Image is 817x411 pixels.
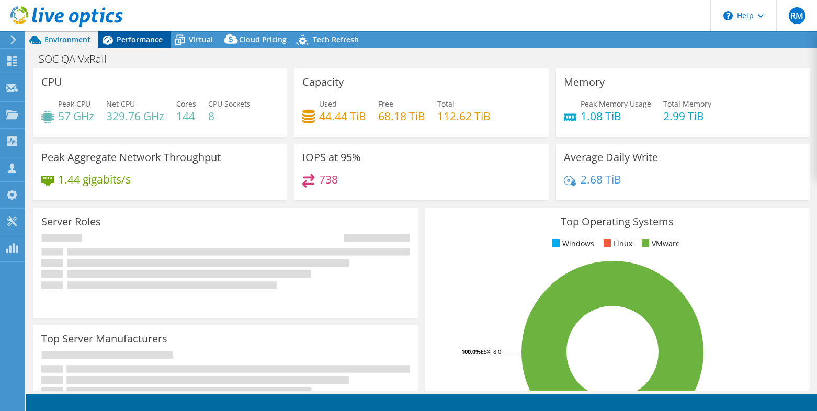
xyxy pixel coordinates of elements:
[106,110,164,122] h4: 329.76 GHz
[319,99,337,109] span: Used
[437,110,491,122] h4: 112.62 TiB
[319,174,338,185] h4: 738
[34,53,123,65] h1: SOC QA VxRail
[550,238,594,249] li: Windows
[44,35,90,44] span: Environment
[208,99,251,109] span: CPU Sockets
[58,99,90,109] span: Peak CPU
[378,99,393,109] span: Free
[58,174,131,185] h4: 1.44 gigabits/s
[378,110,425,122] h4: 68.18 TiB
[117,35,163,44] span: Performance
[302,152,361,163] h3: IOPS at 95%
[58,110,94,122] h4: 57 GHz
[208,110,251,122] h4: 8
[663,110,711,122] h4: 2.99 TiB
[723,11,733,20] svg: \n
[564,76,605,88] h3: Memory
[302,76,344,88] h3: Capacity
[319,110,366,122] h4: 44.44 TiB
[581,110,651,122] h4: 1.08 TiB
[581,174,621,185] h4: 2.68 TiB
[313,35,359,44] span: Tech Refresh
[437,99,455,109] span: Total
[564,152,658,163] h3: Average Daily Write
[41,76,62,88] h3: CPU
[433,216,802,227] h3: Top Operating Systems
[581,99,651,109] span: Peak Memory Usage
[239,35,287,44] span: Cloud Pricing
[41,152,221,163] h3: Peak Aggregate Network Throughput
[639,238,680,249] li: VMware
[789,7,805,24] span: RM
[461,348,481,356] tspan: 100.0%
[663,99,711,109] span: Total Memory
[41,216,101,227] h3: Server Roles
[481,348,501,356] tspan: ESXi 8.0
[106,99,135,109] span: Net CPU
[176,99,196,109] span: Cores
[41,333,167,345] h3: Top Server Manufacturers
[601,238,632,249] li: Linux
[176,110,196,122] h4: 144
[189,35,213,44] span: Virtual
